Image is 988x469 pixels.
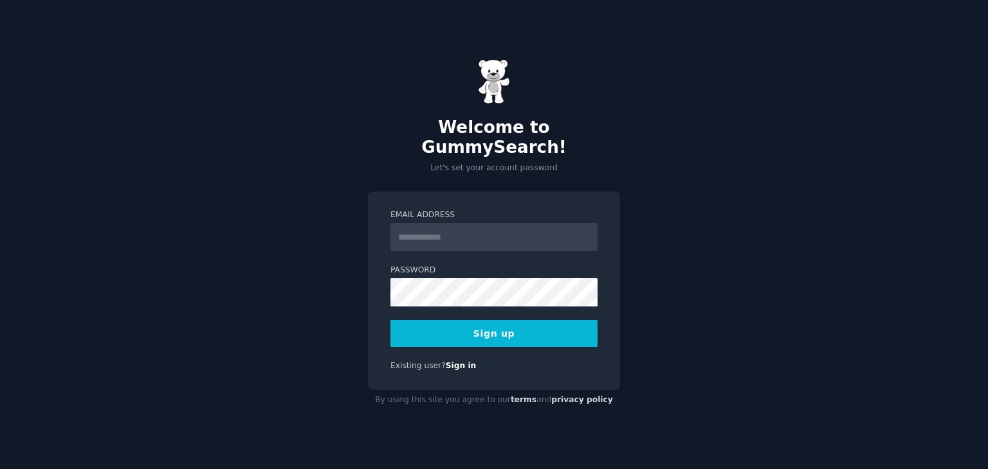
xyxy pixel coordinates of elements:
img: Gummy Bear [478,59,510,104]
a: Sign in [446,361,477,370]
h2: Welcome to GummySearch! [368,118,620,158]
label: Password [390,265,598,276]
div: By using this site you agree to our and [368,390,620,411]
a: terms [511,395,536,404]
p: Let's set your account password [368,163,620,174]
button: Sign up [390,320,598,347]
a: privacy policy [551,395,613,404]
label: Email Address [390,209,598,221]
span: Existing user? [390,361,446,370]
